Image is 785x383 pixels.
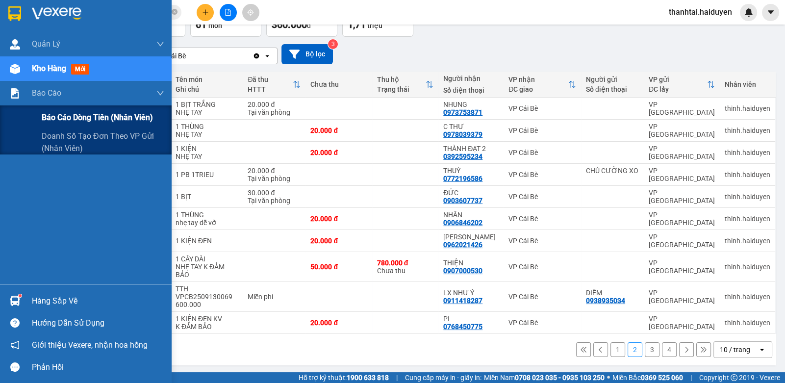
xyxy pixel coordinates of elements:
[307,22,311,29] span: đ
[443,123,499,130] div: C THƯ
[725,293,770,301] div: thinh.haiduyen
[766,8,775,17] span: caret-down
[586,85,639,93] div: Số điện thoại
[612,372,683,383] span: Miền Bắc
[443,145,499,153] div: THÀNH ĐẠT 2
[32,339,148,351] span: Giới thiệu Vexere, nhận hoa hồng
[443,75,499,82] div: Người nhận
[243,72,305,98] th: Toggle SortBy
[176,130,238,138] div: NHẸ TAY
[310,127,367,134] div: 20.000 đ
[310,319,367,327] div: 20.000 đ
[649,233,715,249] div: VP [GEOGRAPHIC_DATA]
[649,123,715,138] div: VP [GEOGRAPHIC_DATA]
[690,372,692,383] span: |
[662,342,677,357] button: 4
[248,293,301,301] div: Miễn phí
[443,315,499,323] div: PI
[443,108,482,116] div: 0973753871
[377,259,433,267] div: 780.000 đ
[8,9,24,20] span: Gửi:
[225,9,231,16] span: file-add
[310,215,367,223] div: 20.000 đ
[8,32,77,46] div: 0979807892
[443,233,499,241] div: MINH TÂN
[32,316,164,331] div: Hướng dẫn sử dụng
[248,167,301,175] div: 20.000 đ
[176,193,238,201] div: 1 BỊT
[508,149,576,156] div: VP Cái Bè
[202,9,209,16] span: plus
[32,294,164,308] div: Hàng sắp về
[208,22,222,29] span: món
[32,360,164,375] div: Phản hồi
[197,4,214,21] button: plus
[484,372,605,383] span: Miền Nam
[248,189,301,197] div: 30.000 đ
[42,130,164,154] span: Doanh số tạo đơn theo VP gửi (nhân viên)
[328,39,338,49] sup: 3
[586,297,625,305] div: 0938935034
[443,219,482,227] div: 0906846202
[508,193,576,201] div: VP Cái Bè
[7,64,24,75] span: Rồi :
[725,104,770,112] div: thinh.haiduyen
[443,130,482,138] div: 0978039379
[248,76,293,83] div: Đã thu
[443,241,482,249] div: 0962021426
[443,167,499,175] div: THUỲ
[10,340,20,350] span: notification
[253,52,260,60] svg: Clear value
[649,76,707,83] div: VP gửi
[248,197,301,204] div: Tại văn phòng
[508,127,576,134] div: VP Cái Bè
[649,189,715,204] div: VP [GEOGRAPHIC_DATA]
[443,289,499,297] div: LX NHƯ Ý
[176,101,238,108] div: 1 BỊT TRẮNG
[443,189,499,197] div: ĐỨC
[248,175,301,182] div: Tại văn phòng
[396,372,398,383] span: |
[19,294,22,297] sup: 1
[508,85,568,93] div: ĐC giao
[248,85,293,93] div: HTTT
[758,346,766,354] svg: open
[508,319,576,327] div: VP Cái Bè
[641,374,683,382] strong: 0369 525 060
[644,72,720,98] th: Toggle SortBy
[187,51,188,61] input: Selected VP Cái Bè.
[32,64,66,73] span: Kho hàng
[156,40,164,48] span: down
[725,149,770,156] div: thinh.haiduyen
[176,211,238,219] div: 1 THÙNG
[628,342,642,357] button: 2
[607,376,610,380] span: ⚪️
[196,19,206,30] span: 61
[176,76,238,83] div: Tên món
[443,197,482,204] div: 0903607737
[725,215,770,223] div: thinh.haiduyen
[508,76,568,83] div: VP nhận
[586,289,639,297] div: DIỄM
[586,76,639,83] div: Người gửi
[71,64,89,75] span: mới
[508,104,576,112] div: VP Cái Bè
[10,318,20,328] span: question-circle
[10,64,20,74] img: warehouse-icon
[176,108,238,116] div: NHẸ TAY
[10,362,20,372] span: message
[263,52,271,60] svg: open
[731,374,737,381] span: copyright
[661,6,740,18] span: thanhtai.haiduyen
[649,211,715,227] div: VP [GEOGRAPHIC_DATA]
[172,8,177,17] span: close-circle
[377,76,426,83] div: Thu hộ
[10,88,20,99] img: solution-icon
[242,4,259,21] button: aim
[508,237,576,245] div: VP Cái Bè
[443,297,482,305] div: 0911418287
[156,89,164,97] span: down
[176,85,238,93] div: Ghi chú
[176,285,238,308] div: TTH VPCB2509130069 600.000
[443,259,499,267] div: THIỆN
